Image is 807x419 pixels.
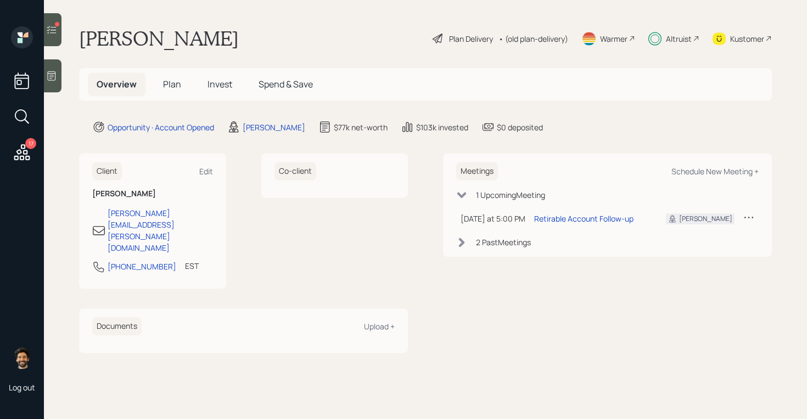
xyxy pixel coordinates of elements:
[534,213,634,224] div: Retirable Account Follow-up
[274,162,316,180] h6: Co-client
[497,122,543,133] div: $0 deposited
[108,122,214,133] div: Opportunity · Account Opened
[97,78,137,90] span: Overview
[364,321,395,332] div: Upload +
[416,122,468,133] div: $103k invested
[456,162,498,180] h6: Meetings
[25,138,36,149] div: 17
[163,78,181,90] span: Plan
[679,214,732,224] div: [PERSON_NAME]
[449,33,493,45] div: Plan Delivery
[600,33,627,45] div: Warmer
[185,260,199,272] div: EST
[92,317,142,335] h6: Documents
[79,26,239,51] h1: [PERSON_NAME]
[476,189,545,201] div: 1 Upcoming Meeting
[243,122,305,133] div: [PERSON_NAME]
[461,213,525,224] div: [DATE] at 5:00 PM
[208,78,232,90] span: Invest
[108,207,213,253] div: [PERSON_NAME][EMAIL_ADDRESS][PERSON_NAME][DOMAIN_NAME]
[476,236,531,248] div: 2 Past Meeting s
[730,33,764,45] div: Kustomer
[671,166,759,177] div: Schedule New Meeting +
[666,33,692,45] div: Altruist
[498,33,568,45] div: • (old plan-delivery)
[199,166,213,177] div: Edit
[11,347,33,369] img: eric-schwartz-headshot.png
[259,78,313,90] span: Spend & Save
[9,382,35,393] div: Log out
[108,261,176,272] div: [PHONE_NUMBER]
[92,189,213,199] h6: [PERSON_NAME]
[92,162,122,180] h6: Client
[334,122,388,133] div: $77k net-worth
